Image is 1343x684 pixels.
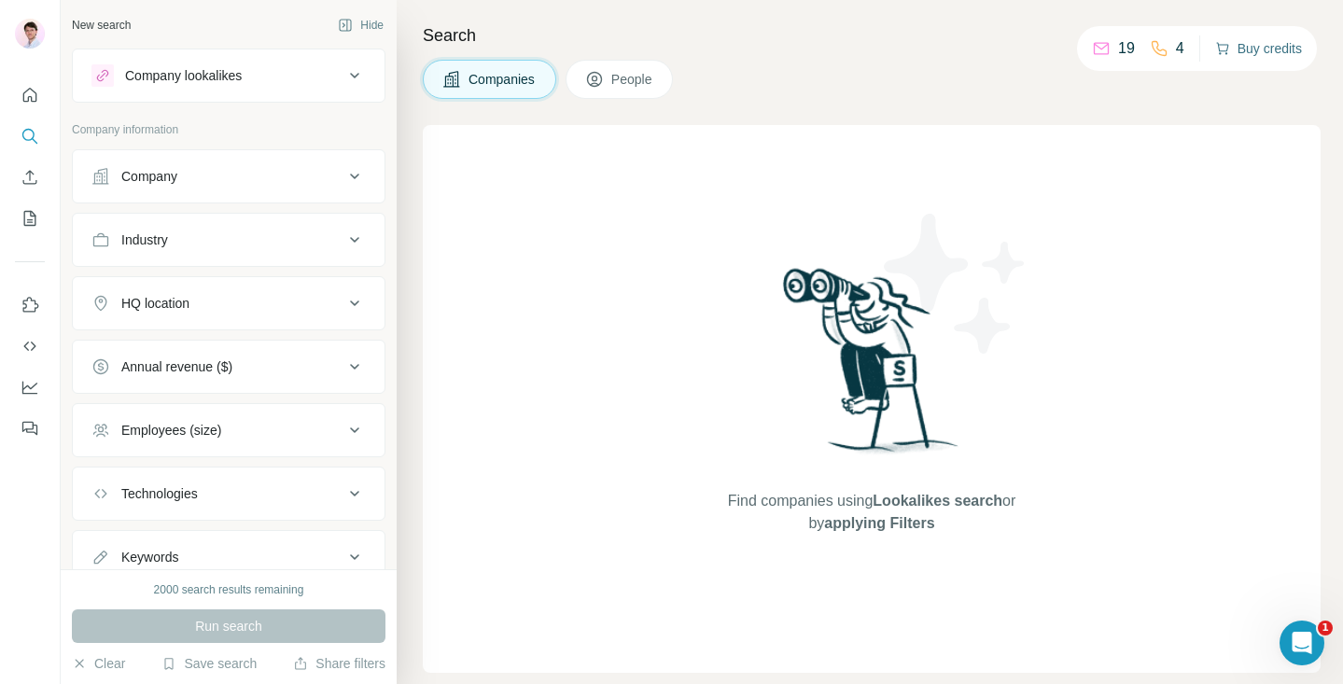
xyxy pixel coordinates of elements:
[15,161,45,194] button: Enrich CSV
[72,654,125,673] button: Clear
[121,230,168,249] div: Industry
[1215,35,1302,62] button: Buy credits
[15,202,45,235] button: My lists
[325,11,397,39] button: Hide
[293,654,385,673] button: Share filters
[469,70,537,89] span: Companies
[423,22,1321,49] h4: Search
[1280,621,1324,665] iframe: Intercom live chat
[15,412,45,445] button: Feedback
[154,581,304,598] div: 2000 search results remaining
[775,263,969,471] img: Surfe Illustration - Woman searching with binoculars
[73,535,385,579] button: Keywords
[121,167,177,186] div: Company
[873,493,1002,509] span: Lookalikes search
[722,490,1021,535] span: Find companies using or by
[15,119,45,153] button: Search
[15,19,45,49] img: Avatar
[1118,37,1135,60] p: 19
[125,66,242,85] div: Company lookalikes
[15,78,45,112] button: Quick start
[121,357,232,376] div: Annual revenue ($)
[73,408,385,453] button: Employees (size)
[824,515,934,531] span: applying Filters
[121,548,178,566] div: Keywords
[611,70,654,89] span: People
[121,294,189,313] div: HQ location
[15,329,45,363] button: Use Surfe API
[121,484,198,503] div: Technologies
[73,217,385,262] button: Industry
[73,344,385,389] button: Annual revenue ($)
[72,17,131,34] div: New search
[73,53,385,98] button: Company lookalikes
[72,121,385,138] p: Company information
[121,421,221,440] div: Employees (size)
[1176,37,1184,60] p: 4
[161,654,257,673] button: Save search
[15,288,45,322] button: Use Surfe on LinkedIn
[872,200,1040,368] img: Surfe Illustration - Stars
[73,154,385,199] button: Company
[73,281,385,326] button: HQ location
[1318,621,1333,635] span: 1
[73,471,385,516] button: Technologies
[15,370,45,404] button: Dashboard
